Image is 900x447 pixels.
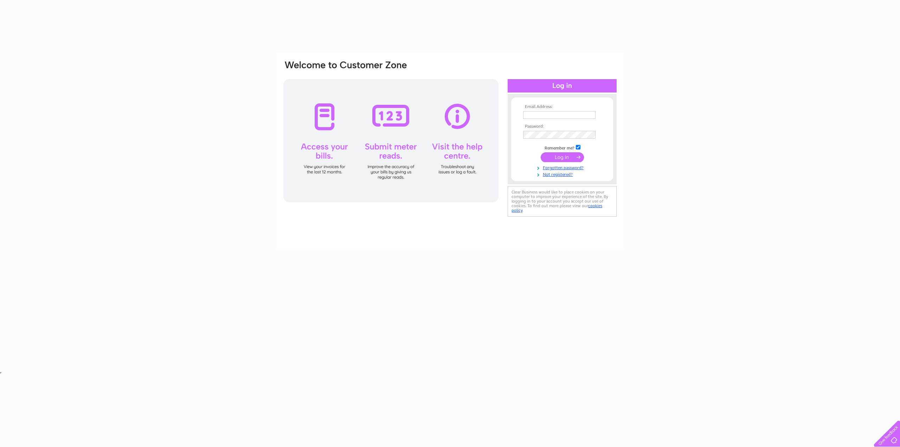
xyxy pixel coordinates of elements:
a: Forgotten password? [523,164,603,171]
td: Remember me? [521,144,603,151]
a: Not registered? [523,171,603,177]
th: Password: [521,124,603,129]
input: Submit [541,152,584,162]
th: Email Address: [521,104,603,109]
a: cookies policy [512,203,602,213]
div: Clear Business would like to place cookies on your computer to improve your experience of the sit... [508,186,617,217]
